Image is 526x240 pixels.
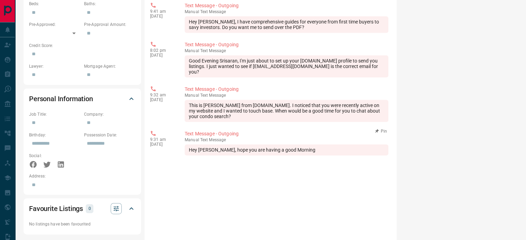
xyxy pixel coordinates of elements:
[29,221,136,227] p: No listings have been favourited
[29,203,83,214] h2: Favourite Listings
[185,41,388,48] p: Text Message - Outgoing
[185,130,388,137] p: Text Message - Outgoing
[185,86,388,93] p: Text Message - Outgoing
[150,53,174,58] p: [DATE]
[185,48,199,53] span: manual
[84,21,136,28] p: Pre-Approval Amount:
[29,173,136,179] p: Address:
[185,55,388,77] div: Good Evening Srisaran, I'm just about to set up your [DOMAIN_NAME] profile to send you listings. ...
[150,137,174,142] p: 9:31 am
[150,97,174,102] p: [DATE]
[150,142,174,147] p: [DATE]
[150,48,174,53] p: 8:02 pm
[88,205,91,212] p: 0
[371,128,391,134] button: Pin
[84,132,136,138] p: Possession Date:
[185,100,388,122] div: This is [PERSON_NAME] from [DOMAIN_NAME]. I noticed that you were recently active on my website a...
[29,1,81,7] p: Beds:
[185,48,388,53] p: Text Message
[150,14,174,19] p: [DATE]
[185,137,388,142] p: Text Message
[29,42,136,49] p: Credit Score:
[185,93,199,98] span: manual
[185,9,388,14] p: Text Message
[29,200,136,217] div: Favourite Listings0
[29,93,93,104] h2: Personal Information
[150,9,174,14] p: 9:41 am
[185,2,388,9] p: Text Message - Outgoing
[185,137,199,142] span: manual
[150,93,174,97] p: 9:32 am
[29,90,136,107] div: Personal Information
[29,132,81,138] p: Birthday:
[84,111,136,117] p: Company:
[185,9,199,14] span: manual
[185,93,388,98] p: Text Message
[29,111,81,117] p: Job Title:
[185,16,388,33] div: Hey [PERSON_NAME], I have comprehensive guides for everyone from first time buyers to savy invest...
[29,153,81,159] p: Social:
[84,1,136,7] p: Baths:
[185,144,388,155] div: Hey [PERSON_NAME], hope you are having a good Morning
[84,63,136,69] p: Mortgage Agent:
[29,21,81,28] p: Pre-Approved:
[29,63,81,69] p: Lawyer:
